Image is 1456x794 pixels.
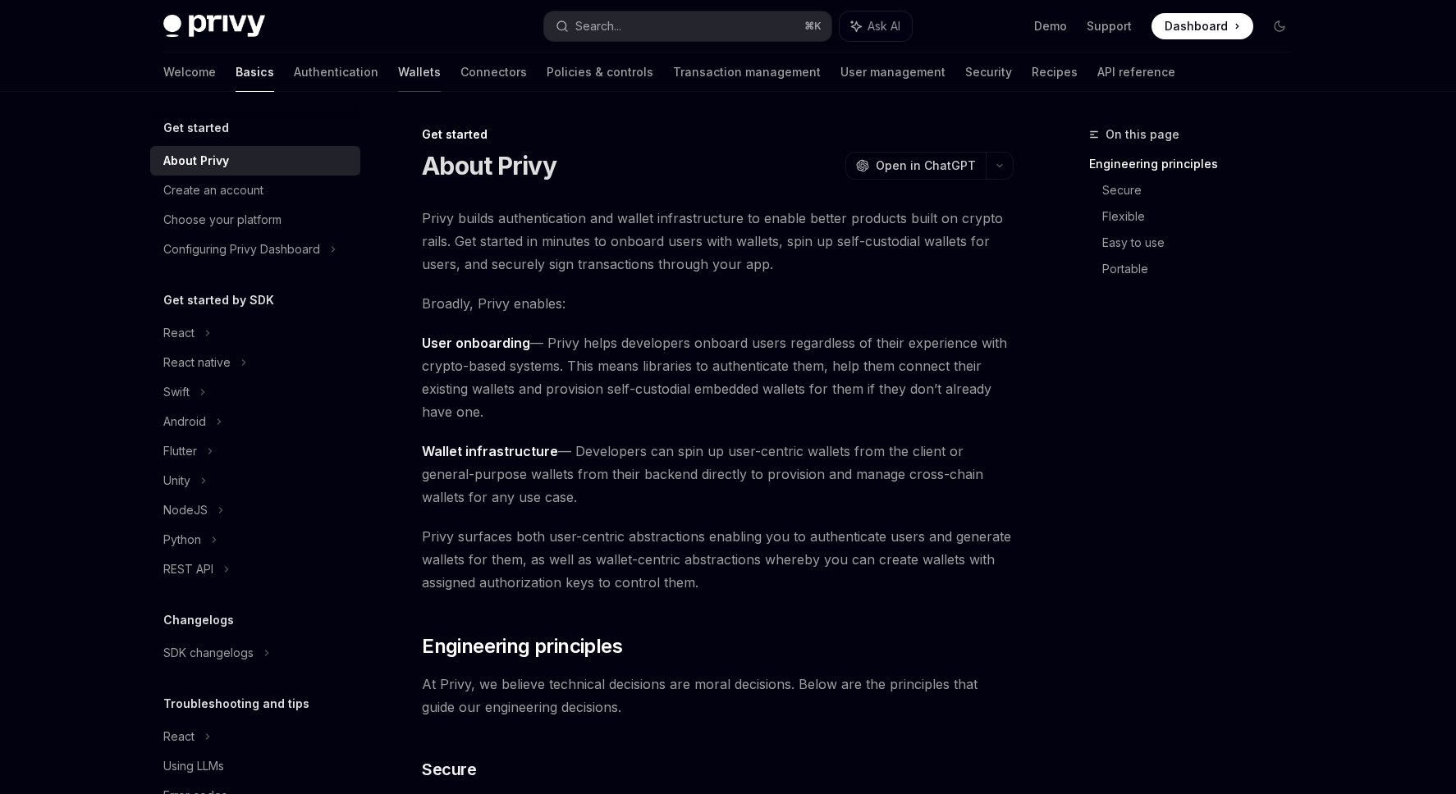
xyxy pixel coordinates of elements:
h1: About Privy [422,151,556,180]
span: Engineering principles [422,633,622,659]
div: Using LLMs [163,756,224,776]
div: Android [163,412,206,431]
div: React native [163,353,231,372]
a: User management [840,52,945,92]
div: Create an account [163,180,263,200]
div: Search... [575,16,621,36]
h5: Get started by SDK [163,290,274,310]
div: About Privy [163,151,229,171]
a: Portable [1102,256,1306,282]
span: Broadly, Privy enables: [422,292,1014,315]
a: Recipes [1032,52,1078,92]
a: API reference [1097,52,1175,92]
span: Open in ChatGPT [876,157,976,174]
span: On this page [1106,125,1179,144]
button: Toggle dark mode [1266,13,1293,39]
a: Authentication [294,52,378,92]
a: About Privy [150,146,360,176]
div: Choose your platform [163,210,282,230]
a: Policies & controls [547,52,653,92]
span: — Developers can spin up user-centric wallets from the client or general-purpose wallets from the... [422,440,1014,509]
button: Ask AI [840,11,912,41]
div: NodeJS [163,500,208,520]
a: Using LLMs [150,751,360,781]
span: Privy builds authentication and wallet infrastructure to enable better products built on crypto r... [422,207,1014,276]
a: Flexible [1102,203,1306,230]
a: Basics [236,52,274,92]
span: Dashboard [1165,18,1228,34]
button: Open in ChatGPT [845,152,986,180]
strong: User onboarding [422,335,530,351]
span: ⌘ K [804,20,822,33]
a: Engineering principles [1089,151,1306,177]
div: REST API [163,559,213,579]
div: Unity [163,471,190,491]
span: Privy surfaces both user-centric abstractions enabling you to authenticate users and generate wal... [422,525,1014,594]
a: Choose your platform [150,205,360,235]
div: Flutter [163,441,197,461]
div: Python [163,530,201,550]
h5: Get started [163,118,229,138]
a: Easy to use [1102,230,1306,256]
a: Create an account [150,176,360,205]
a: Connectors [460,52,527,92]
div: React [163,323,195,343]
a: Support [1087,18,1132,34]
div: SDK changelogs [163,643,254,663]
a: Transaction management [673,52,821,92]
span: — Privy helps developers onboard users regardless of their experience with crypto-based systems. ... [422,331,1014,423]
a: Demo [1034,18,1067,34]
div: Swift [163,382,190,402]
strong: Wallet infrastructure [422,443,558,459]
h5: Changelogs [163,610,234,630]
a: Dashboard [1152,13,1253,39]
div: React [163,727,195,746]
img: dark logo [163,15,265,38]
span: At Privy, we believe technical decisions are moral decisions. Below are the principles that guide... [422,673,1014,719]
h5: Troubleshooting and tips [163,694,309,714]
span: Secure [422,758,476,781]
a: Security [965,52,1012,92]
div: Get started [422,126,1014,143]
a: Secure [1102,177,1306,203]
a: Wallets [398,52,441,92]
button: Search...⌘K [544,11,831,41]
div: Configuring Privy Dashboard [163,240,320,259]
span: Ask AI [868,18,900,34]
a: Welcome [163,52,216,92]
